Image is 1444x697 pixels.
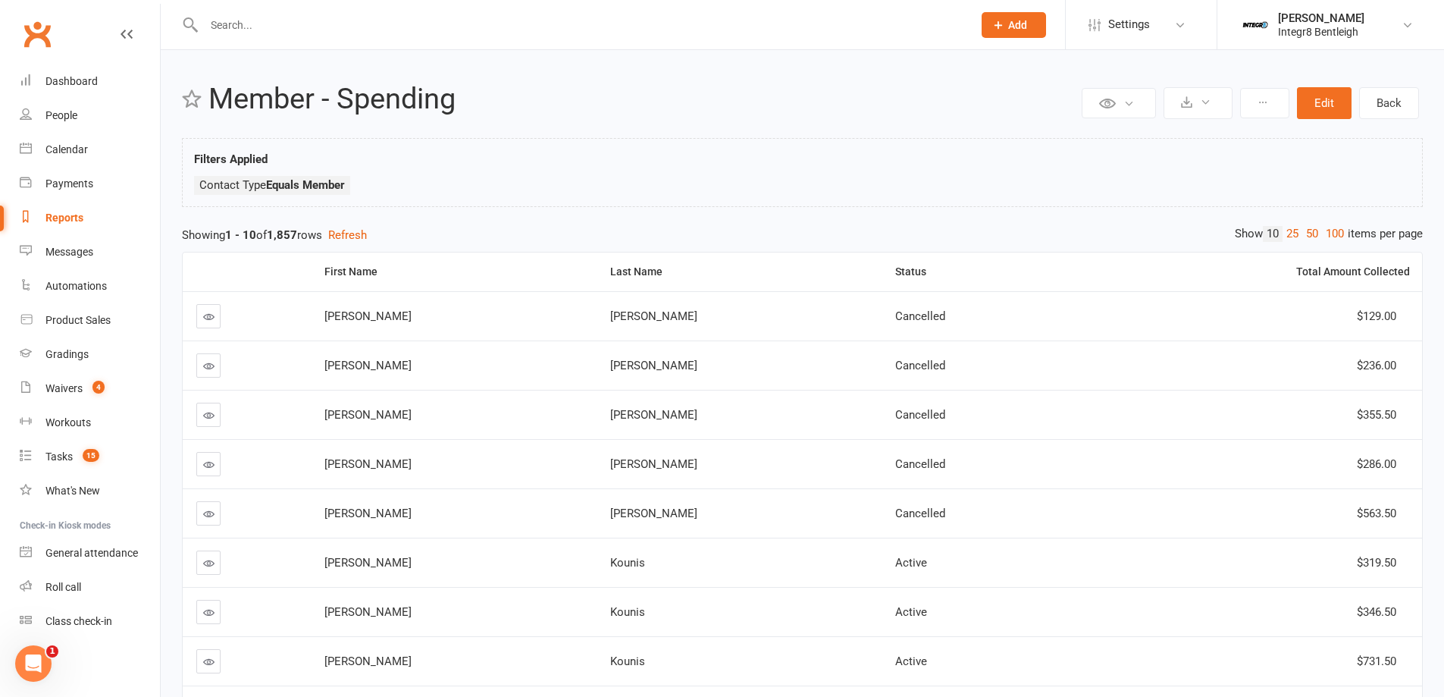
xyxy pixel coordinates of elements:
[895,457,945,471] span: Cancelled
[610,359,697,372] span: [PERSON_NAME]
[1357,556,1396,570] span: $319.50
[182,226,1423,244] div: Showing of rows
[1278,25,1364,39] div: Integr8 Bentleigh
[45,581,81,593] div: Roll call
[895,266,1062,278] div: Status
[324,457,412,471] span: [PERSON_NAME]
[895,359,945,372] span: Cancelled
[45,451,73,463] div: Tasks
[45,212,83,224] div: Reports
[20,99,160,133] a: People
[208,83,1078,115] h2: Member - Spending
[45,382,83,394] div: Waivers
[1357,359,1396,372] span: $236.00
[20,269,160,303] a: Automations
[267,228,297,242] strong: 1,857
[20,536,160,570] a: General attendance kiosk mode
[324,655,412,668] span: [PERSON_NAME]
[20,604,160,639] a: Class kiosk mode
[45,615,112,627] div: Class check-in
[1235,226,1423,242] div: Show items per page
[20,372,160,406] a: Waivers 4
[199,178,345,192] span: Contact Type
[45,485,100,497] div: What's New
[1357,457,1396,471] span: $286.00
[895,655,927,668] span: Active
[20,474,160,508] a: What's New
[92,381,105,394] span: 4
[324,266,584,278] div: First Name
[45,75,98,87] div: Dashboard
[45,547,138,559] div: General attendance
[18,15,56,53] a: Clubworx
[20,440,160,474] a: Tasks 15
[15,645,52,682] iframe: Intercom live chat
[324,605,412,619] span: [PERSON_NAME]
[225,228,256,242] strong: 1 - 10
[45,143,88,155] div: Calendar
[194,152,268,166] strong: Filters Applied
[45,314,111,326] div: Product Sales
[610,457,697,471] span: [PERSON_NAME]
[266,178,345,192] strong: Equals Member
[1359,87,1419,119] a: Back
[324,309,412,323] span: [PERSON_NAME]
[20,406,160,440] a: Workouts
[1322,226,1348,242] a: 100
[45,416,91,429] div: Workouts
[1302,226,1322,242] a: 50
[1357,408,1396,422] span: $355.50
[20,338,160,372] a: Gradings
[324,556,412,570] span: [PERSON_NAME]
[45,109,77,121] div: People
[20,64,160,99] a: Dashboard
[20,570,160,604] a: Roll call
[610,605,645,619] span: Kounis
[324,359,412,372] span: [PERSON_NAME]
[610,408,697,422] span: [PERSON_NAME]
[982,12,1046,38] button: Add
[328,226,367,244] button: Refresh
[1357,309,1396,323] span: $129.00
[1240,10,1270,40] img: thumb_image1744022220.png
[20,201,160,235] a: Reports
[1008,19,1027,31] span: Add
[199,14,962,36] input: Search...
[1297,87,1352,119] button: Edit
[895,408,945,422] span: Cancelled
[45,348,89,360] div: Gradings
[610,507,697,520] span: [PERSON_NAME]
[20,133,160,167] a: Calendar
[1357,605,1396,619] span: $346.50
[1263,226,1283,242] a: 10
[895,605,927,619] span: Active
[1088,266,1410,278] div: Total Amount Collected
[45,280,107,292] div: Automations
[45,177,93,190] div: Payments
[1108,8,1150,42] span: Settings
[1357,507,1396,520] span: $563.50
[324,408,412,422] span: [PERSON_NAME]
[1357,655,1396,668] span: $731.50
[895,507,945,520] span: Cancelled
[20,167,160,201] a: Payments
[1278,11,1364,25] div: [PERSON_NAME]
[45,246,93,258] div: Messages
[20,235,160,269] a: Messages
[610,266,869,278] div: Last Name
[324,507,412,520] span: [PERSON_NAME]
[610,309,697,323] span: [PERSON_NAME]
[610,556,645,570] span: Kounis
[895,309,945,323] span: Cancelled
[610,655,645,668] span: Kounis
[1283,226,1302,242] a: 25
[20,303,160,338] a: Product Sales
[83,449,99,462] span: 15
[46,645,58,658] span: 1
[895,556,927,570] span: Active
